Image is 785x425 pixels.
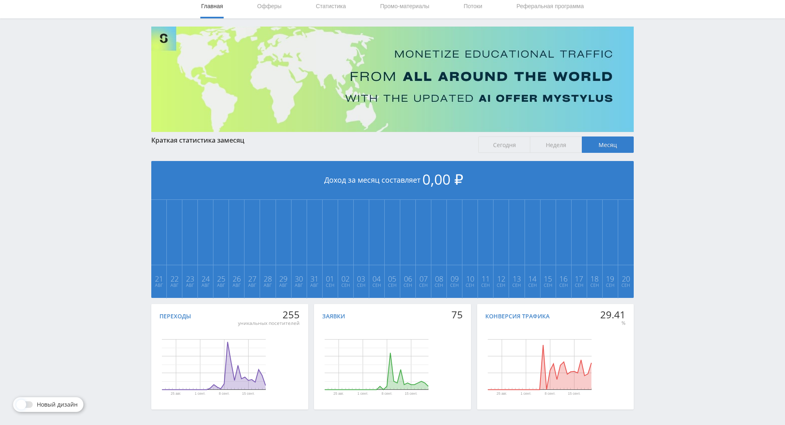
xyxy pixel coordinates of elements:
span: Сен [603,282,617,289]
span: Авг [245,282,259,289]
text: 25 авг. [496,392,507,396]
span: 15 [541,275,555,282]
span: Сен [494,282,508,289]
div: % [600,320,626,327]
div: Заявки [322,313,345,320]
span: Авг [307,282,322,289]
span: Сен [525,282,540,289]
div: Переходы [159,313,191,320]
span: Сен [432,282,446,289]
span: 09 [447,275,462,282]
span: 04 [370,275,384,282]
svg: Диаграмма. [461,324,618,405]
text: 25 авг. [334,392,344,396]
span: Авг [229,282,244,289]
span: Авг [183,282,197,289]
span: Авг [276,282,291,289]
div: 255 [238,309,300,320]
span: Авг [167,282,182,289]
span: Сен [588,282,602,289]
span: 0,00 ₽ [422,170,463,189]
text: 15 сент. [567,392,580,396]
span: 14 [525,275,540,282]
text: 8 сент. [545,392,555,396]
text: 1 сент. [195,392,205,396]
svg: Диаграмма. [135,324,292,405]
span: 23 [183,275,197,282]
span: 18 [588,275,602,282]
span: 25 [214,275,228,282]
div: уникальных посетителей [238,320,300,327]
span: 31 [307,275,322,282]
span: Сен [385,282,399,289]
span: Сен [509,282,524,289]
span: 16 [556,275,571,282]
span: Сен [447,282,462,289]
span: месяц [224,136,244,145]
span: Сен [556,282,571,289]
span: Сен [354,282,368,289]
text: 1 сент. [520,392,531,396]
div: 29.41 [600,309,626,320]
span: 21 [152,275,166,282]
span: Сен [572,282,586,289]
span: 10 [463,275,477,282]
span: 29 [276,275,291,282]
span: 01 [323,275,337,282]
span: Сен [323,282,337,289]
span: Сен [416,282,431,289]
span: 02 [339,275,353,282]
svg: Диаграмма. [298,324,455,405]
span: 11 [478,275,493,282]
span: 26 [229,275,244,282]
span: Неделя [530,136,582,153]
span: 03 [354,275,368,282]
span: Месяц [582,136,634,153]
span: Авг [152,282,166,289]
text: 15 сент. [405,392,417,396]
span: Авг [260,282,275,289]
span: 12 [494,275,508,282]
span: Сен [463,282,477,289]
span: Сен [541,282,555,289]
text: 8 сент. [382,392,392,396]
div: 75 [451,309,463,320]
span: Сен [339,282,353,289]
span: 13 [509,275,524,282]
span: Сен [478,282,493,289]
span: 30 [292,275,306,282]
img: Banner [151,27,634,132]
span: 24 [198,275,213,282]
span: 19 [603,275,617,282]
div: Доход за месяц составляет [151,161,634,200]
div: Конверсия трафика [485,313,549,320]
span: 28 [260,275,275,282]
span: 22 [167,275,182,282]
text: 1 сент. [357,392,368,396]
span: 17 [572,275,586,282]
span: Авг [292,282,306,289]
span: 20 [619,275,633,282]
span: 07 [416,275,431,282]
span: Новый дизайн [37,401,78,408]
span: Авг [214,282,228,289]
span: Сен [401,282,415,289]
text: 8 сент. [219,392,229,396]
span: 27 [245,275,259,282]
span: Сен [370,282,384,289]
span: Сегодня [478,136,530,153]
span: Авг [198,282,213,289]
span: Сен [619,282,633,289]
text: 25 авг. [170,392,181,396]
span: 05 [385,275,399,282]
span: 06 [401,275,415,282]
text: 15 сент. [242,392,255,396]
span: 08 [432,275,446,282]
div: Краткая статистика за [151,136,470,144]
